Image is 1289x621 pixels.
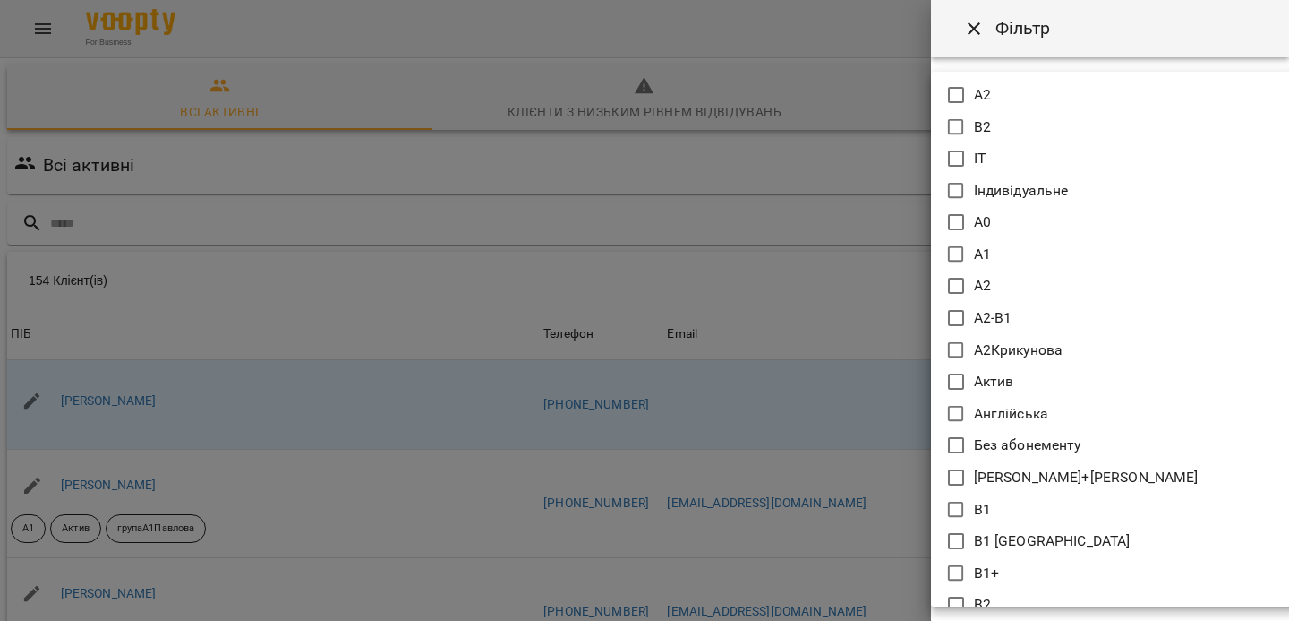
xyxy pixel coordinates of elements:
p: B2 [974,116,991,138]
p: А2-В1 [974,307,1012,329]
p: В1 [GEOGRAPHIC_DATA] [974,530,1131,552]
p: А2 [974,275,991,297]
p: Індивідуальне [974,180,1069,202]
p: А2Крикунова [974,340,1063,361]
p: ІТ [974,148,986,169]
p: A2 [974,84,991,106]
p: В1 [974,499,991,521]
p: А0 [974,211,991,233]
p: Актив [974,371,1014,392]
p: [PERSON_NAME]+[PERSON_NAME] [974,467,1199,488]
p: Англійська [974,403,1048,425]
p: В2 [974,594,991,616]
p: А1 [974,244,991,265]
p: Без абонементу [974,435,1081,456]
p: В1+ [974,563,999,584]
